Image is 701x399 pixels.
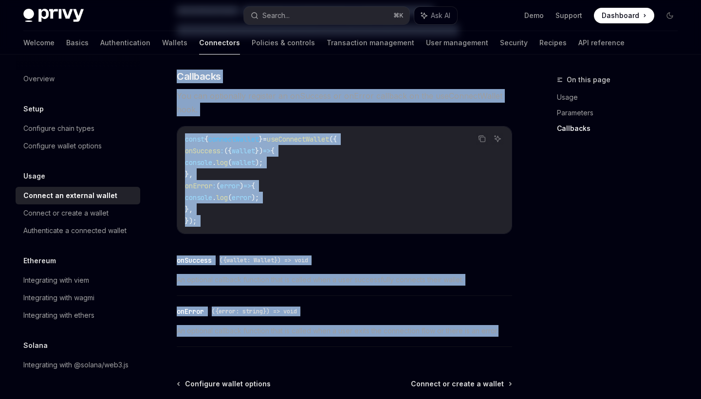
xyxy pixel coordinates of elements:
span: Ask AI [431,11,450,20]
a: Authenticate a connected wallet [16,222,140,239]
span: ( [228,193,232,202]
div: Integrating with @solana/web3.js [23,359,129,371]
span: wallet [232,146,255,155]
a: Overview [16,70,140,88]
div: Authenticate a connected wallet [23,225,127,236]
div: Integrating with viem [23,274,89,286]
span: ({ [329,135,337,144]
span: wallet [232,158,255,167]
span: const [185,135,204,144]
h5: Usage [23,170,45,182]
span: ); [251,193,259,202]
div: Integrating with wagmi [23,292,94,304]
div: Overview [23,73,55,85]
div: onError [177,307,204,316]
span: : [220,146,224,155]
a: Callbacks [557,121,685,136]
span: useConnectWallet [267,135,329,144]
a: Wallets [162,31,187,54]
h5: Ethereum [23,255,56,267]
span: => [243,181,251,190]
div: Configure chain types [23,123,94,134]
span: console [185,158,212,167]
span: console [185,193,212,202]
a: Configure wallet options [178,379,271,389]
span: Connect or create a wallet [411,379,504,389]
button: Copy the contents from the code block [476,132,488,145]
span: }, [185,170,193,179]
span: ({error: string}) => void [212,308,297,315]
span: error [232,193,251,202]
span: onError [185,181,212,190]
span: An optional callback function that is called when a user exits the connection flow or there is an... [177,325,512,337]
span: An optional callback function that is called when a user successfully connects their wallet. [177,274,512,286]
a: Parameters [557,105,685,121]
span: }, [185,205,193,214]
a: Integrating with wagmi [16,289,140,307]
span: Dashboard [602,11,639,20]
span: Callbacks [177,70,221,83]
span: ( [228,158,232,167]
a: Policies & controls [252,31,315,54]
a: API reference [578,31,625,54]
span: ( [216,181,220,190]
span: { [251,181,255,190]
span: onSuccess [185,146,220,155]
a: Configure wallet options [16,137,140,155]
a: Welcome [23,31,55,54]
a: Dashboard [594,8,654,23]
a: Basics [66,31,89,54]
a: User management [426,31,488,54]
span: You can optionally register an onSuccess or onError callback on the useConnectWallet hook. [177,89,512,116]
div: Integrating with ethers [23,309,94,321]
span: . [212,158,216,167]
span: log [216,193,228,202]
div: Configure wallet options [23,140,102,152]
span: Configure wallet options [185,379,271,389]
a: Transaction management [327,31,414,54]
a: Authentication [100,31,150,54]
button: Ask AI [414,7,457,24]
a: Integrating with viem [16,272,140,289]
span: ⌘ K [393,12,404,19]
button: Ask AI [491,132,504,145]
div: onSuccess [177,255,212,265]
a: Integrating with ethers [16,307,140,324]
span: ); [255,158,263,167]
span: ({wallet: Wallet}) => void [220,256,308,264]
a: Usage [557,90,685,105]
a: Recipes [539,31,567,54]
span: }); [185,217,197,225]
span: ) [240,181,243,190]
a: Security [500,31,528,54]
a: Configure chain types [16,120,140,137]
a: Integrating with @solana/web3.js [16,356,140,374]
span: : [212,181,216,190]
h5: Solana [23,340,48,351]
a: Connect or create a wallet [411,379,511,389]
a: Connect an external wallet [16,187,140,204]
h5: Setup [23,103,44,115]
span: connectWallet [208,135,259,144]
span: log [216,158,228,167]
div: Connect an external wallet [23,190,117,201]
span: error [220,181,240,190]
span: ({ [224,146,232,155]
img: dark logo [23,9,84,22]
span: }) [255,146,263,155]
div: Search... [262,10,290,21]
span: } [259,135,263,144]
a: Connectors [199,31,240,54]
a: Demo [524,11,544,20]
a: Support [555,11,582,20]
span: On this page [567,74,610,86]
span: { [204,135,208,144]
button: Search...⌘K [244,7,409,24]
span: . [212,193,216,202]
div: Connect or create a wallet [23,207,109,219]
span: => [263,146,271,155]
button: Toggle dark mode [662,8,678,23]
a: Connect or create a wallet [16,204,140,222]
span: = [263,135,267,144]
span: { [271,146,275,155]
